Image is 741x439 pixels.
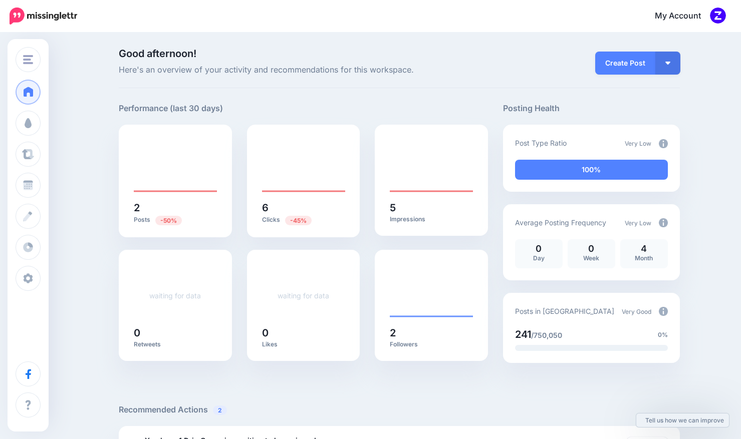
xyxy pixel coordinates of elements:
a: My Account [645,4,726,29]
a: Create Post [595,52,655,75]
p: Impressions [390,215,473,223]
span: Month [635,254,653,262]
p: Retweets [134,340,217,348]
span: 241 [515,328,531,340]
h5: 5 [390,203,473,213]
a: waiting for data [149,291,201,300]
p: Clicks [262,215,345,225]
span: Week [583,254,599,262]
span: /750,050 [531,331,562,339]
h5: 6 [262,203,345,213]
a: Tell us how we can improve [636,413,729,427]
span: Very Low [625,140,651,147]
h5: 0 [262,328,345,338]
span: Previous period: 4 [155,216,182,225]
img: info-circle-grey.png [659,307,668,316]
a: waiting for data [278,291,329,300]
p: Likes [262,340,345,348]
h5: 2 [134,203,217,213]
p: Average Posting Frequency [515,217,606,228]
h5: 2 [390,328,473,338]
p: Followers [390,340,473,348]
span: Very Low [625,219,651,227]
h5: Performance (last 30 days) [119,102,223,115]
img: info-circle-grey.png [659,218,668,227]
p: 0 [573,244,610,253]
img: Missinglettr [10,8,77,25]
div: 100% of your posts in the last 30 days have been from Drip Campaigns [515,160,668,180]
p: 0 [520,244,558,253]
img: info-circle-grey.png [659,139,668,148]
span: Previous period: 11 [285,216,312,225]
p: Posts in [GEOGRAPHIC_DATA] [515,305,614,317]
span: Good afternoon! [119,48,196,60]
img: arrow-down-white.png [665,62,670,65]
span: Very Good [622,308,651,315]
p: 4 [625,244,663,253]
p: Post Type Ratio [515,137,567,149]
span: 2 [213,405,227,415]
span: 0% [658,330,668,340]
img: menu.png [23,55,33,64]
h5: Posting Health [503,102,680,115]
h5: Recommended Actions [119,403,680,416]
p: Posts [134,215,217,225]
h5: 0 [134,328,217,338]
span: Day [533,254,545,262]
span: Here's an overview of your activity and recommendations for this workspace. [119,64,488,77]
